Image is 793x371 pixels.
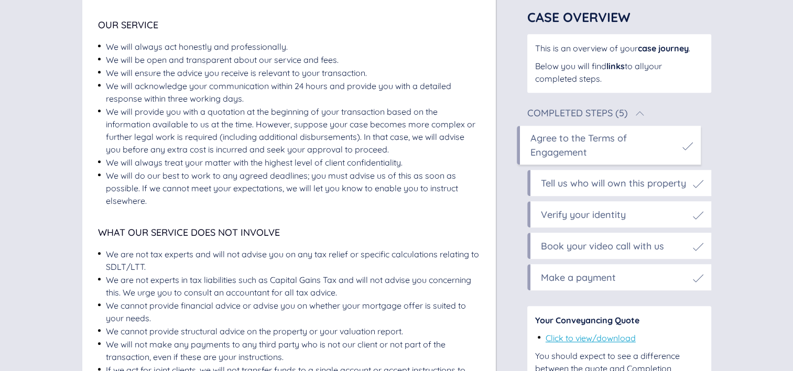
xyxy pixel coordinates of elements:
span: case journey [638,43,689,53]
div: We cannot provide structural advice on the property or your valuation report. [106,325,403,337]
div: Make a payment [541,270,616,285]
span: Our Service [98,19,158,31]
div: Agree to the Terms of Engagement [530,131,677,159]
div: We will do our best to work to any agreed deadlines; you must advise us of this as soon as possib... [106,169,480,207]
span: links [606,61,625,71]
div: Completed Steps (5) [527,108,628,118]
div: We cannot provide financial advice or advise you on whether your mortgage offer is suited to your... [106,299,480,324]
div: This is an overview of your . [535,42,703,54]
a: Click to view/download [546,333,636,343]
span: What our Service does not Involve [98,226,280,238]
div: Verify your identity [541,208,626,222]
div: Below you will find to all your completed steps . [535,60,703,85]
div: We will always treat your matter with the highest level of client confidentiality. [106,156,403,169]
div: We will not make any payments to any third party who is not our client or not part of the transac... [106,338,480,363]
div: We will acknowledge your communication within 24 hours and provide you with a detailed response w... [106,80,480,105]
div: We will be open and transparent about our service and fees. [106,53,339,66]
div: We will provide you with a quotation at the beginning of your transaction based on the informatio... [106,105,480,156]
div: We will always act honestly and professionally. [106,40,288,53]
div: Tell us who will own this property [541,176,686,190]
div: We are not experts in tax liabilities such as Capital Gains Tax and will not advise you concernin... [106,274,480,299]
span: Your Conveyancing Quote [535,315,639,325]
div: We will ensure the advice you receive is relevant to your transaction. [106,67,367,79]
span: Case Overview [527,9,631,25]
div: We are not tax experts and will not advise you on any tax relief or specific calculations relatin... [106,248,480,273]
div: Book your video call with us [541,239,664,253]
